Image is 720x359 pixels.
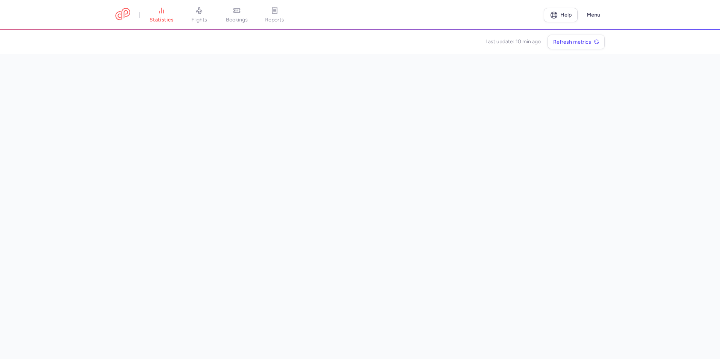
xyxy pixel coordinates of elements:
[265,17,284,23] span: reports
[180,7,218,23] a: flights
[256,7,293,23] a: reports
[548,35,605,49] button: Refresh metrics
[218,7,256,23] a: bookings
[485,38,541,46] time: Last update: 10 min ago
[191,17,207,23] span: flights
[553,39,591,45] span: Refresh metrics
[582,8,605,22] button: Menu
[226,17,248,23] span: bookings
[115,8,130,22] a: CitizenPlane red outlined logo
[149,17,174,23] span: statistics
[143,7,180,23] a: statistics
[560,12,572,18] span: Help
[544,8,578,22] a: Help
